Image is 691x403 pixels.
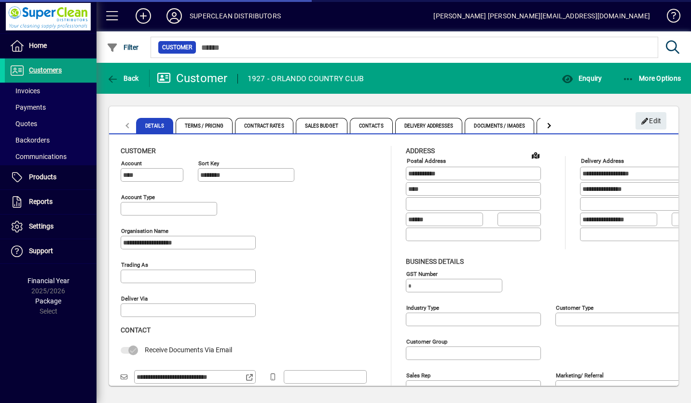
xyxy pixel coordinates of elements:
[29,198,53,205] span: Reports
[528,147,543,163] a: View on map
[97,70,150,87] app-page-header-button: Back
[562,74,602,82] span: Enquiry
[622,74,681,82] span: More Options
[556,304,594,311] mat-label: Customer type
[159,7,190,25] button: Profile
[145,346,232,354] span: Receive Documents Via Email
[176,118,233,133] span: Terms / Pricing
[104,70,141,87] button: Back
[107,43,139,51] span: Filter
[121,160,142,167] mat-label: Account
[406,258,464,265] span: Business details
[235,118,293,133] span: Contract Rates
[5,83,97,99] a: Invoices
[395,118,463,133] span: Delivery Addresses
[10,87,40,95] span: Invoices
[406,304,439,311] mat-label: Industry type
[248,71,364,86] div: 1927 - ORLANDO COUNTRY CLUB
[190,8,281,24] div: SUPERCLEAN DISTRIBUTORS
[28,277,69,285] span: Financial Year
[29,222,54,230] span: Settings
[35,297,61,305] span: Package
[406,372,430,378] mat-label: Sales rep
[10,120,37,128] span: Quotes
[406,270,438,277] mat-label: GST Number
[5,34,97,58] a: Home
[559,70,604,87] button: Enquiry
[10,103,46,111] span: Payments
[121,261,148,268] mat-label: Trading as
[157,71,228,86] div: Customer
[433,8,650,24] div: [PERSON_NAME] [PERSON_NAME][EMAIL_ADDRESS][DOMAIN_NAME]
[296,118,347,133] span: Sales Budget
[29,66,62,74] span: Customers
[636,112,666,130] button: Edit
[5,132,97,148] a: Backorders
[107,74,139,82] span: Back
[29,173,56,181] span: Products
[406,147,435,155] span: Address
[198,160,219,167] mat-label: Sort key
[465,118,534,133] span: Documents / Images
[162,43,192,52] span: Customer
[104,39,141,56] button: Filter
[128,7,159,25] button: Add
[29,42,47,49] span: Home
[136,118,173,133] span: Details
[121,295,148,302] mat-label: Deliver via
[5,99,97,115] a: Payments
[5,148,97,165] a: Communications
[5,165,97,189] a: Products
[121,147,156,155] span: Customer
[620,70,684,87] button: More Options
[121,326,151,334] span: Contact
[641,113,662,129] span: Edit
[406,338,447,345] mat-label: Customer group
[5,239,97,263] a: Support
[10,136,50,144] span: Backorders
[5,215,97,239] a: Settings
[29,247,53,255] span: Support
[5,115,97,132] a: Quotes
[121,228,168,234] mat-label: Organisation name
[350,118,393,133] span: Contacts
[10,153,67,160] span: Communications
[537,118,591,133] span: Custom Fields
[660,2,679,33] a: Knowledge Base
[121,194,155,201] mat-label: Account Type
[5,190,97,214] a: Reports
[556,372,604,378] mat-label: Marketing/ Referral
